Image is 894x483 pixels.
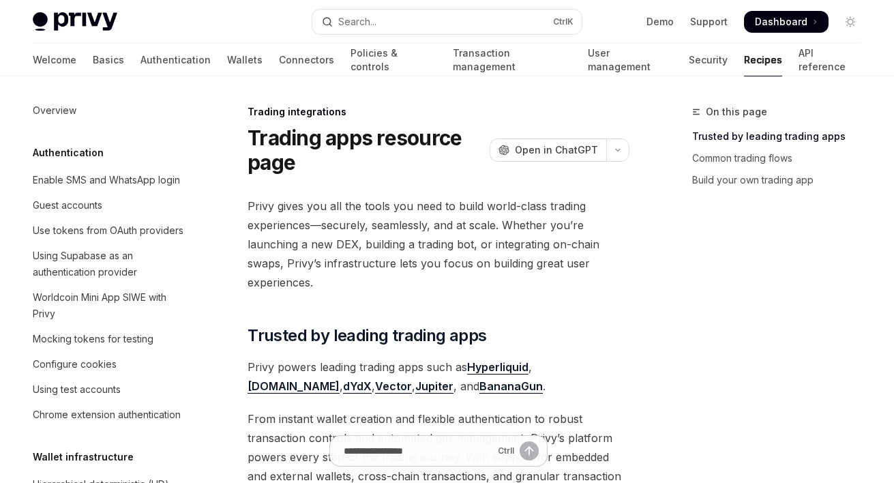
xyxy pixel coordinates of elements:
a: Using Supabase as an authentication provider [22,244,196,284]
a: Chrome extension authentication [22,402,196,427]
div: Search... [338,14,376,30]
a: [DOMAIN_NAME] [248,379,340,394]
a: Configure cookies [22,352,196,377]
a: Trusted by leading trading apps [692,126,872,147]
a: dYdX [343,379,372,394]
a: Authentication [140,44,211,76]
a: Policies & controls [351,44,436,76]
a: Demo [646,15,674,29]
a: Transaction management [453,44,571,76]
h1: Trading apps resource page [248,126,484,175]
span: Privy gives you all the tools you need to build world-class trading experiences—securely, seamles... [248,196,629,292]
button: Open search [312,10,581,34]
button: Toggle dark mode [839,11,861,33]
a: Using test accounts [22,377,196,402]
span: On this page [706,104,767,120]
span: Ctrl K [553,16,573,27]
div: Using test accounts [33,381,121,398]
a: Recipes [744,44,782,76]
div: Using Supabase as an authentication provider [33,248,188,280]
img: light logo [33,12,117,31]
a: User management [588,44,672,76]
a: Guest accounts [22,193,196,218]
div: Chrome extension authentication [33,407,181,423]
div: Use tokens from OAuth providers [33,222,183,239]
a: Overview [22,98,196,123]
div: Trading integrations [248,105,629,119]
a: Security [689,44,728,76]
a: API reference [799,44,861,76]
a: Use tokens from OAuth providers [22,218,196,243]
span: Open in ChatGPT [515,143,598,157]
div: Overview [33,102,76,119]
a: Welcome [33,44,76,76]
a: Common trading flows [692,147,872,169]
a: BananaGun [479,379,543,394]
a: Enable SMS and WhatsApp login [22,168,196,192]
a: Wallets [227,44,263,76]
a: Vector [375,379,412,394]
span: Privy powers leading trading apps such as , , , , , and . [248,357,629,396]
span: Dashboard [755,15,807,29]
a: Build your own trading app [692,169,872,191]
h5: Authentication [33,145,104,161]
a: Basics [93,44,124,76]
div: Worldcoin Mini App SIWE with Privy [33,289,188,322]
div: Enable SMS and WhatsApp login [33,172,180,188]
button: Open in ChatGPT [490,138,606,162]
span: Trusted by leading trading apps [248,325,486,347]
a: Dashboard [744,11,829,33]
div: Mocking tokens for testing [33,331,153,347]
a: Support [690,15,728,29]
a: Jupiter [415,379,453,394]
input: Ask a question... [344,436,492,466]
div: Configure cookies [33,356,117,372]
a: Worldcoin Mini App SIWE with Privy [22,285,196,326]
h5: Wallet infrastructure [33,449,134,465]
div: Guest accounts [33,197,102,214]
a: Mocking tokens for testing [22,327,196,351]
button: Send message [520,441,539,460]
a: Connectors [279,44,334,76]
a: Hyperliquid [467,360,528,375]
